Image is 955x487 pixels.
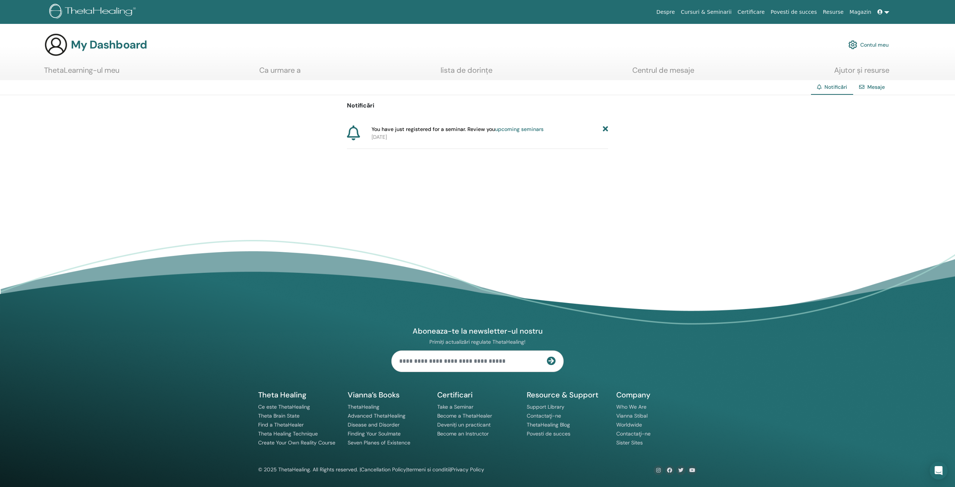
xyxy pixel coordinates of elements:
[527,390,607,400] h5: Resource & Support
[616,412,648,419] a: Vianna Stibal
[49,4,138,21] img: logo.png
[407,466,450,473] a: termeni si conditii
[348,439,410,446] a: Seven Planes of Existence
[347,101,608,110] p: Notificări
[348,412,406,419] a: Advanced ThetaHealing
[616,439,643,446] a: Sister Sites
[348,403,379,410] a: ThetaHealing
[372,125,544,133] span: You have just registered for a seminar. Review you
[820,5,847,19] a: Resurse
[824,84,847,90] span: Notificări
[348,430,401,437] a: Finding Your Soulmate
[441,66,492,80] a: lista de dorințe
[848,37,889,53] a: Contul meu
[258,403,310,410] a: Ce este ThetaHealing
[735,5,768,19] a: Certificare
[372,133,608,141] p: [DATE]
[361,466,406,473] a: Cancellation Policy
[616,421,642,428] a: Worldwide
[391,326,564,336] h4: Aboneaza-te la newsletter-ul nostru
[834,66,889,80] a: Ajutor și resurse
[495,126,544,132] a: upcoming seminars
[437,421,491,428] a: Deveniți un practicant
[930,462,948,480] div: Open Intercom Messenger
[678,5,735,19] a: Cursuri & Seminarii
[348,390,428,400] h5: Vianna’s Books
[71,38,147,51] h3: My Dashboard
[632,66,694,80] a: Centrul de mesaje
[527,421,570,428] a: ThetaHealing Blog
[44,33,68,57] img: generic-user-icon.jpg
[258,412,300,419] a: Theta Brain State
[258,465,484,474] div: © 2025 ThetaHealing. All Rights reserved. | | |
[437,403,473,410] a: Take a Seminar
[527,412,561,419] a: Contactaţi-ne
[348,421,400,428] a: Disease and Disorder
[527,403,564,410] a: Support Library
[616,430,651,437] a: Contactaţi-ne
[259,66,301,80] a: Ca urmare a
[653,5,678,19] a: Despre
[44,66,119,80] a: ThetaLearning-ul meu
[258,439,335,446] a: Create Your Own Reality Course
[616,390,697,400] h5: Company
[391,338,564,345] p: Primiți actualizări regulate ThetaHealing!
[258,421,304,428] a: Find a ThetaHealer
[867,84,885,90] a: Mesaje
[258,430,318,437] a: Theta Healing Technique
[437,412,492,419] a: Become a ThetaHealer
[768,5,820,19] a: Povesti de succes
[616,403,646,410] a: Who We Are
[848,38,857,51] img: cog.svg
[258,390,339,400] h5: Theta Healing
[451,466,484,473] a: Privacy Policy
[846,5,874,19] a: Magazin
[527,430,570,437] a: Povesti de succes
[437,390,518,400] h5: Certificari
[437,430,489,437] a: Become an Instructor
